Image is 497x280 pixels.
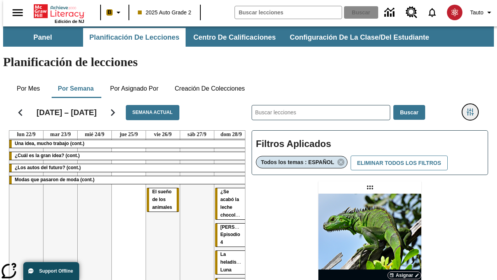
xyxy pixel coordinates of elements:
button: Perfil/Configuración [467,5,497,19]
button: Support Offline [23,262,79,280]
span: El sueño de los animales [152,189,172,210]
button: Panel [4,28,82,47]
div: Subbarra de navegación [3,26,494,47]
span: ¿Los autos del futuro? (cont.) [15,165,81,170]
button: Boost El color de la clase es anaranjado claro. Cambiar el color de la clase. [103,5,126,19]
div: Una idea, mucho trabajo (cont.) [9,140,248,148]
div: Filtros Aplicados [252,130,488,175]
a: Portada [34,3,84,19]
span: Configuración de la clase/del estudiante [290,33,429,42]
img: avatar image [447,5,462,20]
a: 23 de septiembre de 2025 [49,131,72,138]
button: Asignar Elegir fechas [388,271,421,279]
a: 24 de septiembre de 2025 [83,131,106,138]
span: Planificación de lecciones [89,33,179,42]
span: B [108,7,111,17]
button: Por asignado por [104,79,165,98]
span: Modas que pasaron de moda (cont.) [15,177,94,182]
button: Configuración de la clase/del estudiante [283,28,435,47]
div: El sueño de los animales [147,188,179,212]
a: Notificaciones [422,2,442,23]
div: ¿Se acabó la leche chocolateada? [215,188,247,219]
a: 27 de septiembre de 2025 [186,131,208,138]
a: 22 de septiembre de 2025 [16,131,37,138]
div: Modas que pasaron de moda (cont.) [9,176,248,184]
button: Semana actual [126,105,179,120]
span: Asignar [396,272,413,279]
span: Support Offline [39,268,73,274]
a: 28 de septiembre de 2025 [219,131,243,138]
div: La heladísima Luna [215,251,247,274]
div: Elena Menope: Episodio 4 [215,224,247,247]
div: ¿Los autos del futuro? (cont.) [9,164,248,172]
span: Centro de calificaciones [193,33,276,42]
button: Por semana [52,79,100,98]
span: La heladísima Luna [221,252,245,273]
span: Una idea, mucho trabajo (cont.) [15,141,84,146]
div: Eliminar Todos los temas : ESPAÑOL el ítem seleccionado del filtro [256,156,348,168]
a: 25 de septiembre de 2025 [118,131,139,138]
div: Subbarra de navegación [3,28,436,47]
button: Regresar [10,103,30,122]
span: Todos los temas : ESPAÑOL [261,159,334,165]
span: Edición de NJ [55,19,84,24]
a: 26 de septiembre de 2025 [153,131,174,138]
button: Eliminar todos los filtros [351,156,448,171]
h2: [DATE] – [DATE] [36,108,97,117]
span: 2025 Auto Grade 2 [138,9,191,17]
button: Escoja un nuevo avatar [442,2,467,23]
div: ¿Cuál es la gran idea? (cont.) [9,152,248,160]
span: ¿Se acabó la leche chocolateada? [221,189,253,218]
button: Creación de colecciones [169,79,251,98]
button: Centro de calificaciones [187,28,282,47]
input: Buscar campo [235,6,342,19]
span: Elena Menope: Episodio 4 [221,224,261,245]
div: Portada [34,3,84,24]
button: Seguir [103,103,123,122]
input: Buscar lecciones [252,105,390,120]
span: ¿Cuál es la gran idea? (cont.) [15,153,80,158]
h2: Filtros Aplicados [256,135,484,154]
span: Panel [33,33,52,42]
button: Abrir el menú lateral [6,1,29,24]
button: Por mes [9,79,48,98]
button: Planificación de lecciones [83,28,186,47]
a: Centro de información [380,2,401,23]
div: Lección arrastrable: Lluvia de iguanas [364,181,376,194]
button: Buscar [393,105,425,120]
span: Tauto [470,9,483,17]
button: Menú lateral de filtros [462,104,478,120]
a: Centro de recursos, Se abrirá en una pestaña nueva. [401,2,422,23]
h1: Planificación de lecciones [3,55,494,69]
